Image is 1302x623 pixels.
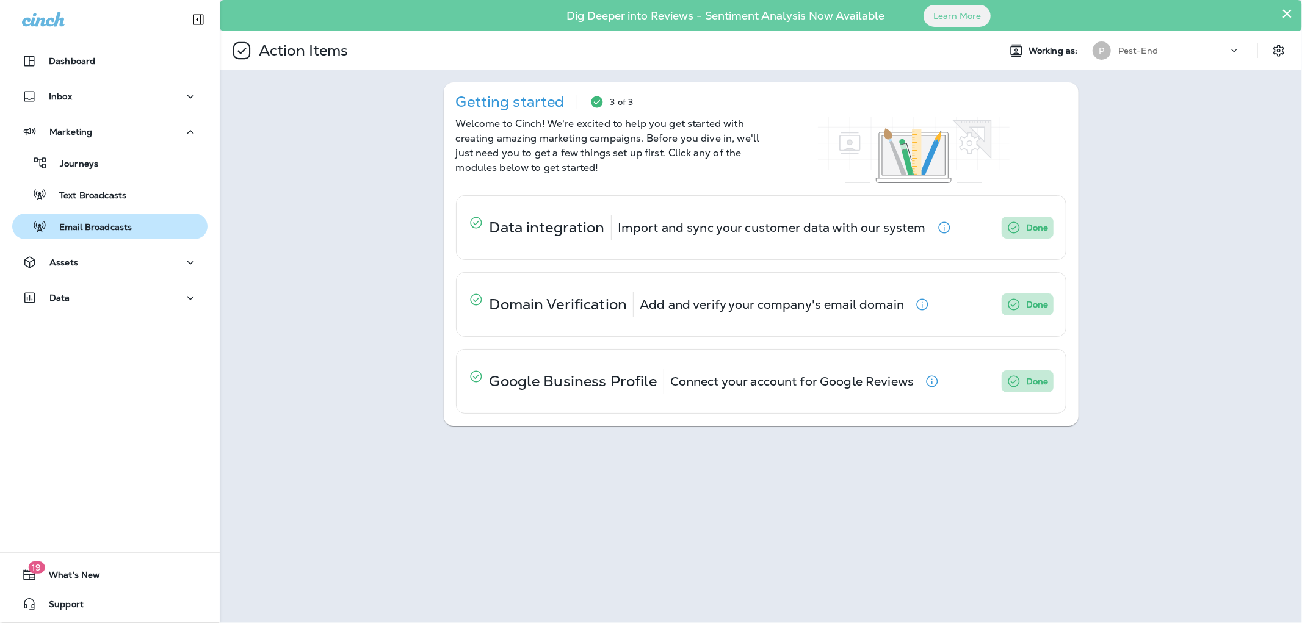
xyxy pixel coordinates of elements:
button: Collapse Sidebar [181,7,215,32]
button: Journeys [12,150,208,176]
button: Assets [12,250,208,275]
p: Google Business Profile [490,376,657,386]
span: 19 [28,561,45,574]
p: 3 of 3 [610,97,634,107]
p: Done [1026,297,1049,312]
p: Dashboard [49,56,95,66]
p: Add and verify your company's email domain [640,300,904,309]
button: Inbox [12,84,208,109]
p: Done [1026,374,1049,389]
p: Dig Deeper into Reviews - Sentiment Analysis Now Available [531,14,920,18]
p: Pest-End [1118,46,1158,56]
span: Support [37,599,84,614]
p: Data integration [490,223,605,232]
span: What's New [37,570,100,585]
button: Settings [1268,40,1290,62]
p: Welcome to Cinch! We're excited to help you get started with creating amazing marketing campaigns... [456,117,761,175]
button: Email Broadcasts [12,214,208,239]
p: Email Broadcasts [47,222,132,234]
button: Support [12,592,208,616]
p: Inbox [49,92,72,101]
p: Action Items [254,41,349,60]
span: Working as: [1029,46,1080,56]
p: Domain Verification [490,300,627,309]
p: Assets [49,257,78,267]
button: Text Broadcasts [12,182,208,207]
button: Marketing [12,120,208,144]
button: Data [12,286,208,310]
button: Dashboard [12,49,208,73]
p: Import and sync your customer data with our system [618,223,926,232]
p: Done [1026,220,1049,235]
button: Close [1281,4,1293,23]
button: 19What's New [12,563,208,587]
button: Learn More [924,5,991,27]
p: Text Broadcasts [47,190,126,202]
p: Journeys [48,159,98,170]
p: Data [49,293,70,303]
p: Getting started [456,97,565,107]
p: Connect your account for Google Reviews [670,376,914,386]
p: Marketing [49,127,92,137]
div: P [1093,41,1111,60]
